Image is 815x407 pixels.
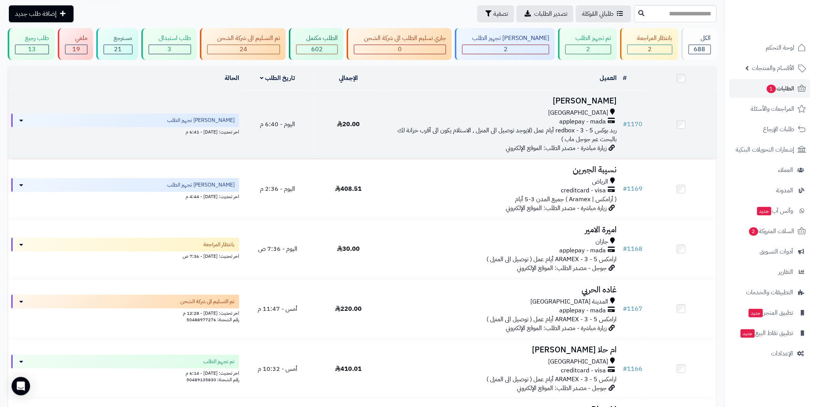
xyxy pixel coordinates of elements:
[746,287,793,298] span: التطبيقات والخدمات
[506,203,607,213] span: زيارة مباشرة - مصدر الطلب: الموقع الإلكتروني
[623,244,627,254] span: #
[339,73,358,83] a: الإجمالي
[729,161,810,179] a: العملاء
[167,117,235,124] span: [PERSON_NAME] تجهيز الطلب
[561,366,606,375] span: creditcard - visa
[748,307,793,318] span: تطبيق المتجر
[11,252,239,260] div: اخر تحديث: [DATE] - 7:36 ص
[149,45,191,54] div: 3
[648,45,652,54] span: 2
[756,205,793,216] span: وآتس آب
[397,126,617,144] span: ريد بوكس redbox - 3 - 5 أيام عمل (لايوجد توصيل الى المنزل , الاستلام يكون الى أقرب خزانة لك بالبح...
[623,244,642,254] a: #1168
[167,181,235,189] span: [PERSON_NAME] تجهيز الطلب
[623,304,627,314] span: #
[741,329,755,338] span: جديد
[623,120,627,129] span: #
[566,45,610,54] div: 2
[11,192,239,200] div: اخر تحديث: [DATE] - 4:44 م
[729,283,810,302] a: التطبيقات والخدمات
[203,358,235,365] span: تم تجهيز الطلب
[140,28,198,60] a: طلب استبدال 3
[752,63,795,73] span: الأقسام والمنتجات
[559,306,606,315] span: applepay - mada
[15,45,49,54] div: 13
[387,345,617,354] h3: ام حلا [PERSON_NAME]
[595,237,608,246] span: جازان
[680,28,718,60] a: الكل688
[530,297,608,306] span: المدينة [GEOGRAPHIC_DATA]
[771,348,793,359] span: الإعدادات
[104,45,132,54] div: 21
[296,34,338,43] div: الطلب مكتمل
[387,225,617,234] h3: اميرة الامير
[354,34,446,43] div: جاري تسليم الطلب الى شركة الشحن
[11,309,239,317] div: اخر تحديث: [DATE] - 12:28 م
[766,83,795,94] span: الطلبات
[387,165,617,174] h3: نسيبة الجبرين
[600,73,617,83] a: العميل
[729,100,810,118] a: المراجعات والأسئلة
[504,45,508,54] span: 2
[779,267,793,277] span: التقارير
[627,34,672,43] div: بانتظار المراجعة
[258,364,297,374] span: أمس - 10:32 م
[623,364,642,374] a: #1166
[534,9,567,18] span: تصدير الطلبات
[565,34,611,43] div: تم تجهيز الطلب
[517,5,574,22] a: تصدير الطلبات
[12,377,30,395] div: Open Intercom Messenger
[335,304,362,314] span: 220.00
[486,375,617,384] span: ارامكس ARAMEX - 3 - 5 أيام عمل ( توصيل الى المنزل )
[729,38,810,57] a: لوحة التحكم
[623,184,642,193] a: #1169
[623,184,627,193] span: #
[619,28,680,60] a: بانتظار المراجعة 2
[729,263,810,281] a: التقارير
[260,120,295,129] span: اليوم - 6:40 م
[335,184,362,193] span: 408.51
[751,103,795,114] span: المراجعات والأسئلة
[517,384,607,393] span: جوجل - مصدر الطلب: الموقع الإلكتروني
[729,120,810,138] a: طلبات الإرجاع
[561,186,606,195] span: creditcard - visa
[689,34,711,43] div: الكل
[729,222,810,240] a: السلات المتروكة2
[28,45,36,54] span: 13
[486,255,617,264] span: ارامكس ARAMEX - 3 - 5 أيام عمل ( توصيل الى المنزل )
[776,185,793,196] span: المدونة
[65,45,87,54] div: 19
[486,315,617,324] span: ارامكس ARAMEX - 3 - 5 أيام عمل ( توصيل الى المنزل )
[628,45,672,54] div: 2
[387,285,617,294] h3: غاده الحربي
[311,45,323,54] span: 602
[548,108,608,117] span: [GEOGRAPHIC_DATA]
[767,85,776,93] span: 1
[506,324,607,333] span: زيارة مباشرة - مصدر الطلب: الموقع الإلكتروني
[766,42,795,53] span: لوحة التحكم
[260,73,295,83] a: تاريخ الطلب
[748,226,795,237] span: السلات المتروكة
[15,9,57,18] span: إضافة طلب جديد
[225,73,239,83] a: الحالة
[587,45,590,54] span: 2
[9,5,74,22] a: إضافة طلب جديد
[453,28,557,60] a: [PERSON_NAME] تجهيز الطلب 2
[104,34,132,43] div: مسترجع
[72,45,80,54] span: 19
[517,264,607,273] span: جوجل - مصدر الطلب: الموقع الإلكتروني
[56,28,95,60] a: ملغي 19
[186,376,239,383] span: رقم الشحنة: 50489135830
[757,207,771,215] span: جديد
[763,124,795,135] span: طلبات الإرجاع
[258,304,297,314] span: أمس - 11:47 م
[729,304,810,322] a: تطبيق المتجرجديد
[462,34,549,43] div: [PERSON_NAME] تجهيز الطلب
[335,364,362,374] span: 410.01
[287,28,345,60] a: الطلب مكتمل 602
[623,364,627,374] span: #
[463,45,549,54] div: 2
[729,181,810,200] a: المدونة
[576,5,631,22] a: طلباتي المُوكلة
[149,34,191,43] div: طلب استبدال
